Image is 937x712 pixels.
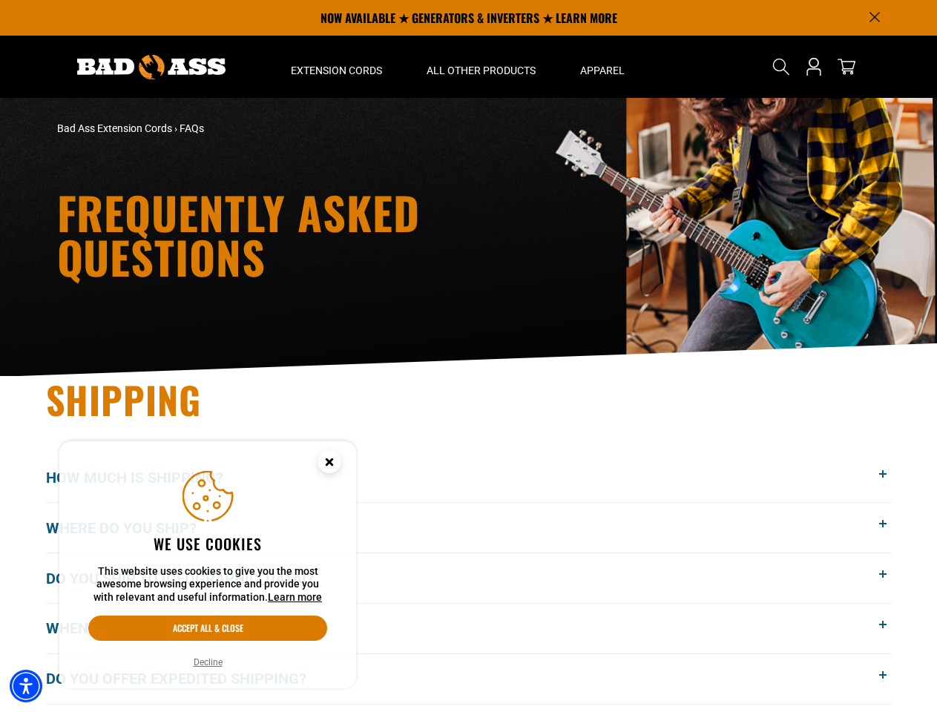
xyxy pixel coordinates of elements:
[59,441,356,689] aside: Cookie Consent
[427,64,536,77] span: All Other Products
[57,190,599,279] h1: Frequently Asked Questions
[404,36,558,98] summary: All Other Products
[269,36,404,98] summary: Extension Cords
[57,121,599,136] nav: breadcrumbs
[303,441,356,487] button: Close this option
[46,453,892,503] button: How much is shipping?
[189,655,227,670] button: Decline
[835,58,858,76] a: cart
[88,565,327,604] p: This website uses cookies to give you the most awesome browsing experience and provide you with r...
[57,122,172,134] a: Bad Ass Extension Cords
[46,372,202,426] span: Shipping
[46,654,892,704] button: Do you offer expedited shipping?
[46,553,892,603] button: Do you ship to [GEOGRAPHIC_DATA]?
[46,517,219,539] span: Where do you ship?
[580,64,625,77] span: Apparel
[268,591,322,603] a: This website uses cookies to give you the most awesome browsing experience and provide you with r...
[46,617,303,639] span: When will my order get here?
[558,36,647,98] summary: Apparel
[46,567,336,590] span: Do you ship to [GEOGRAPHIC_DATA]?
[46,604,892,653] button: When will my order get here?
[88,534,327,553] h2: We use cookies
[88,616,327,641] button: Accept all & close
[769,55,793,79] summary: Search
[77,55,226,79] img: Bad Ass Extension Cords
[180,122,204,134] span: FAQs
[174,122,177,134] span: ›
[46,467,246,489] span: How much is shipping?
[10,670,42,702] div: Accessibility Menu
[802,36,826,98] a: Open this option
[46,503,892,553] button: Where do you ship?
[291,64,382,77] span: Extension Cords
